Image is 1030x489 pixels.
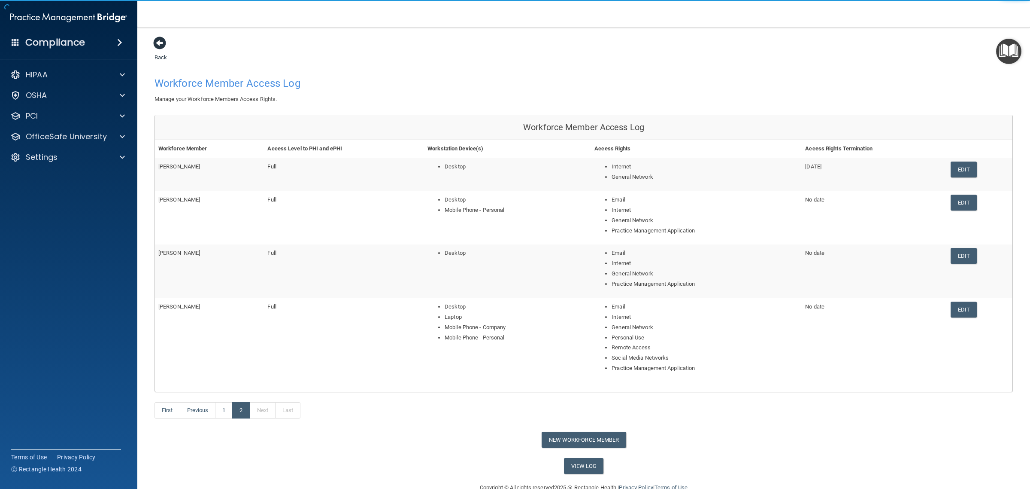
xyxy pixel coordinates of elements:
span: [DATE] [805,163,821,170]
a: First [154,402,180,419]
li: Social Media Networks [612,353,798,363]
a: View Log [564,458,604,474]
li: Desktop [445,162,588,172]
p: OSHA [26,90,47,101]
a: Next [250,402,276,419]
a: HIPAA [10,70,125,80]
span: No date [805,250,824,256]
h4: Workforce Member Access Log [154,78,577,89]
a: Edit [951,302,977,318]
li: Internet [612,312,798,322]
li: Mobile Phone - Company [445,322,588,333]
a: Terms of Use [11,453,47,461]
button: New Workforce Member [542,432,626,448]
p: PCI [26,111,38,121]
a: Edit [951,162,977,177]
li: General Network [612,172,798,182]
a: Settings [10,152,125,162]
li: Practice Management Application [612,226,798,236]
li: General Network [612,269,798,279]
a: OfficeSafe University [10,131,125,142]
li: Remote Access [612,342,798,353]
span: No date [805,196,824,203]
p: OfficeSafe University [26,131,107,142]
a: Edit [951,195,977,211]
button: Open Resource Center [996,39,1021,64]
th: Workforce Member [155,140,264,158]
li: Desktop [445,195,588,205]
a: PCI [10,111,125,121]
span: Full [267,250,276,256]
li: Internet [612,205,798,215]
li: Practice Management Application [612,279,798,289]
li: Mobile Phone - Personal [445,333,588,343]
li: Laptop [445,312,588,322]
span: [PERSON_NAME] [158,303,200,310]
span: [PERSON_NAME] [158,163,200,170]
th: Access Rights Termination [802,140,947,158]
span: Full [267,303,276,310]
a: Last [275,402,300,419]
a: 2 [232,402,250,419]
span: [PERSON_NAME] [158,196,200,203]
span: Ⓒ Rectangle Health 2024 [11,465,82,474]
span: Full [267,196,276,203]
li: Desktop [445,248,588,258]
li: Personal Use [612,333,798,343]
li: Email [612,248,798,258]
th: Access Level to PHI and ePHI [264,140,424,158]
img: PMB logo [10,9,127,26]
a: OSHA [10,90,125,101]
li: Mobile Phone - Personal [445,205,588,215]
a: Privacy Policy [57,453,96,461]
a: 1 [215,402,233,419]
li: General Network [612,215,798,226]
th: Workstation Device(s) [424,140,591,158]
li: Practice Management Application [612,363,798,373]
div: Workforce Member Access Log [155,115,1012,140]
a: Back [154,44,167,61]
li: Desktop [445,302,588,312]
li: Internet [612,162,798,172]
li: Internet [612,258,798,269]
li: General Network [612,322,798,333]
h4: Compliance [25,37,85,49]
p: Settings [26,152,58,162]
p: HIPAA [26,70,48,80]
th: Access Rights [591,140,802,158]
span: [PERSON_NAME] [158,250,200,256]
li: Email [612,195,798,205]
a: Previous [180,402,216,419]
span: Full [267,163,276,170]
iframe: Drift Widget Chat Controller [882,429,1020,463]
span: No date [805,303,824,310]
span: Manage your Workforce Members Access Rights. [154,96,277,102]
a: Edit [951,248,977,264]
li: Email [612,302,798,312]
